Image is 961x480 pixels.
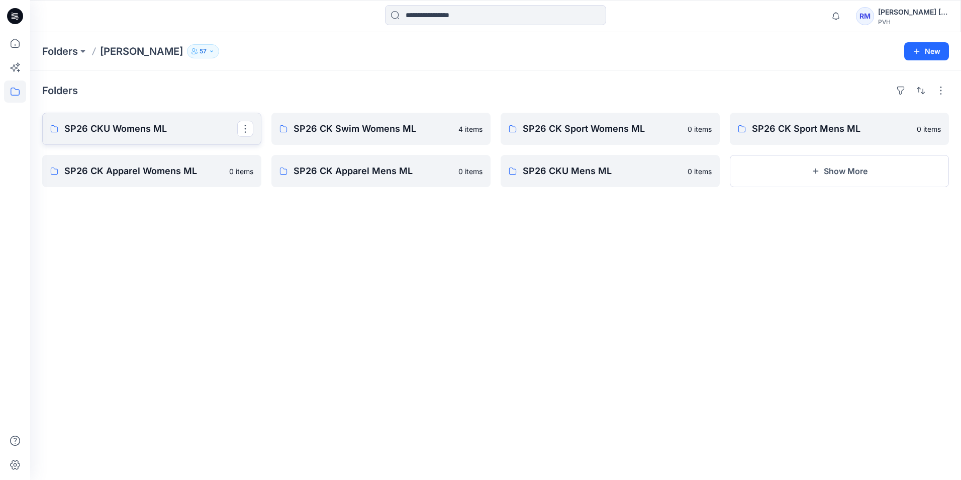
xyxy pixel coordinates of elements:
p: 0 items [458,166,483,177]
a: SP26 CK Sport Mens ML0 items [730,113,949,145]
div: RM [856,7,874,25]
p: 4 items [458,124,483,134]
button: Show More [730,155,949,187]
div: PVH [878,18,948,26]
h4: Folders [42,85,78,97]
p: SP26 CK Apparel Mens ML [294,164,452,178]
p: SP26 CK Swim Womens ML [294,122,452,136]
p: SP26 CK Sport Womens ML [523,122,682,136]
p: SP26 CK Sport Mens ML [752,122,911,136]
a: SP26 CKU Mens ML0 items [501,155,720,187]
p: 0 items [917,124,941,134]
button: 57 [187,44,219,58]
p: 57 [200,46,207,57]
a: SP26 CK Apparel Mens ML0 items [271,155,491,187]
div: [PERSON_NAME] [PERSON_NAME] [878,6,948,18]
p: 0 items [229,166,253,177]
a: SP26 CKU Womens ML [42,113,261,145]
a: SP26 CK Sport Womens ML0 items [501,113,720,145]
p: SP26 CK Apparel Womens ML [64,164,223,178]
p: SP26 CKU Womens ML [64,122,237,136]
p: 0 items [688,124,712,134]
a: Folders [42,44,78,58]
button: New [904,42,949,60]
p: SP26 CKU Mens ML [523,164,682,178]
p: [PERSON_NAME] [100,44,183,58]
a: SP26 CK Swim Womens ML4 items [271,113,491,145]
a: SP26 CK Apparel Womens ML0 items [42,155,261,187]
p: 0 items [688,166,712,177]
